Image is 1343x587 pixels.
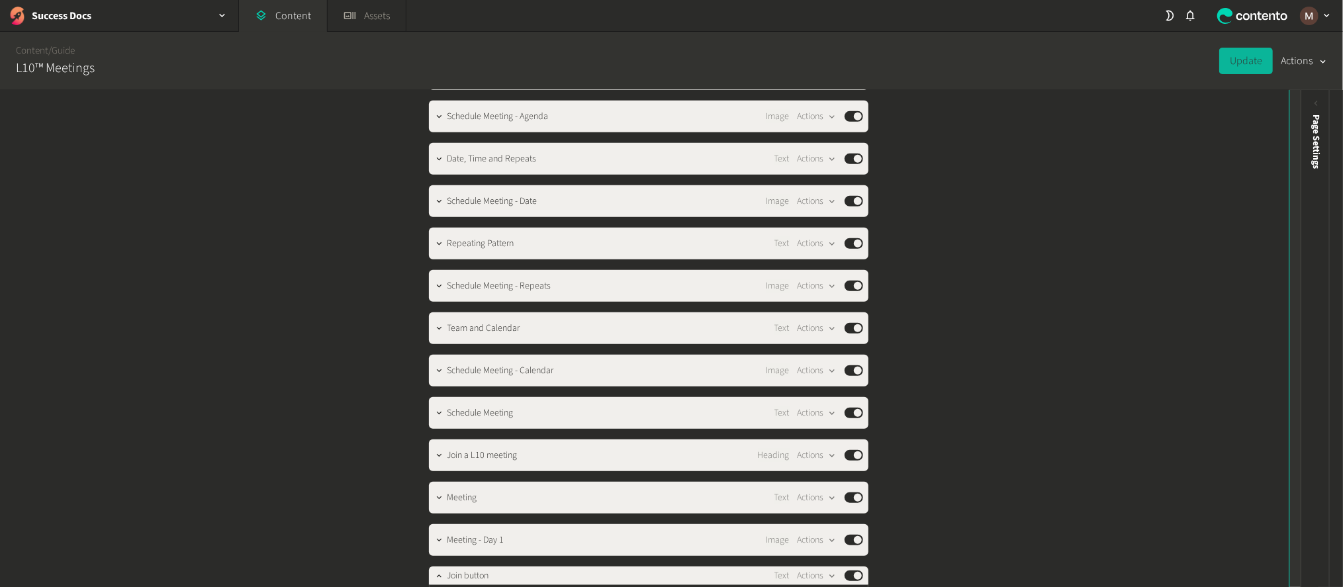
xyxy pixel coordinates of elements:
[1281,48,1327,74] button: Actions
[16,44,48,58] a: Content
[52,44,75,58] a: Guide
[766,279,790,293] span: Image
[798,320,837,336] button: Actions
[798,193,837,209] button: Actions
[798,109,837,124] button: Actions
[798,363,837,379] button: Actions
[447,406,514,420] span: Schedule Meeting
[798,532,837,548] button: Actions
[774,152,790,166] span: Text
[16,58,95,78] h2: L10™ Meetings
[798,490,837,506] button: Actions
[1219,48,1273,74] button: Update
[798,568,837,584] button: Actions
[447,449,518,463] span: Join a L10 meeting
[1309,114,1323,169] span: Page Settings
[766,195,790,208] span: Image
[8,7,26,25] img: Success Docs
[798,236,837,251] button: Actions
[447,152,537,166] span: Date, Time and Repeats
[447,195,537,208] span: Schedule Meeting - Date
[447,279,551,293] span: Schedule Meeting - Repeats
[798,278,837,294] button: Actions
[774,491,790,505] span: Text
[766,110,790,124] span: Image
[766,364,790,378] span: Image
[447,110,549,124] span: Schedule Meeting - Agenda
[774,322,790,336] span: Text
[774,569,790,583] span: Text
[447,491,477,505] span: Meeting
[48,44,52,58] span: /
[798,447,837,463] button: Actions
[32,8,91,24] h2: Success Docs
[1300,7,1319,25] img: Marinel G
[798,405,837,421] button: Actions
[447,533,504,547] span: Meeting - Day 1
[447,322,520,336] span: Team and Calendar
[1297,114,1311,148] div: Preview
[447,569,489,583] span: Join button
[447,237,514,251] span: Repeating Pattern
[766,533,790,547] span: Image
[774,406,790,420] span: Text
[447,364,554,378] span: Schedule Meeting - Calendar
[758,449,790,463] span: Heading
[774,237,790,251] span: Text
[798,151,837,167] button: Actions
